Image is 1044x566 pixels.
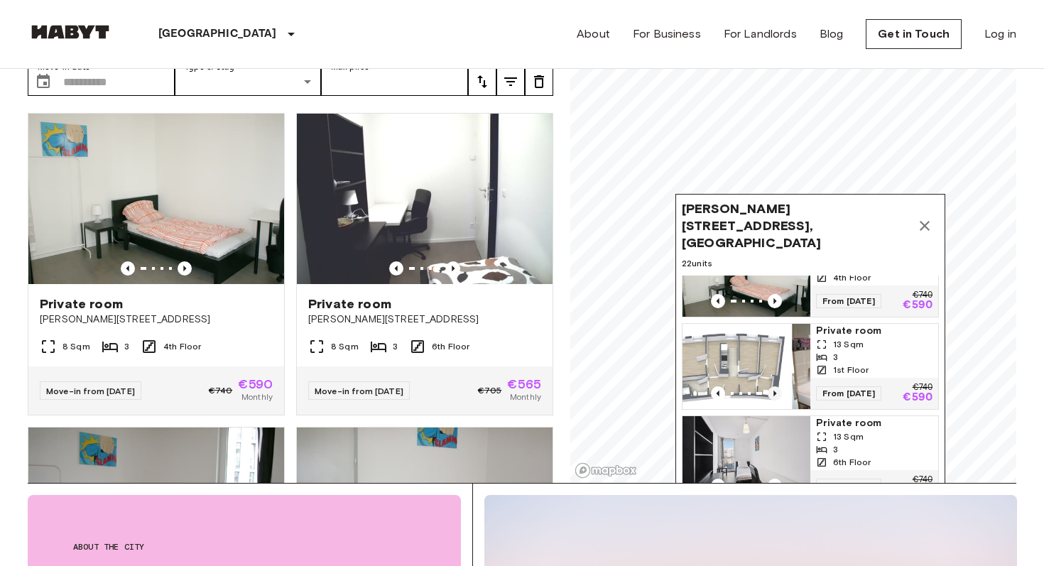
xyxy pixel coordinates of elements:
[833,338,864,351] span: 13 Sqm
[29,67,58,96] button: Choose date
[297,114,553,284] img: Marketing picture of unit DE-01-302-016-03
[724,26,797,43] a: For Landlords
[124,340,129,353] span: 3
[73,540,415,553] span: About the city
[525,67,553,96] button: tune
[984,26,1016,43] a: Log in
[833,271,871,284] span: 4th Floor
[683,416,810,501] img: Marketing picture of unit DE-01-302-016-01
[711,479,725,493] button: Previous image
[816,386,881,401] span: From [DATE]
[682,200,910,251] span: [PERSON_NAME][STREET_ADDRESS], [GEOGRAPHIC_DATA]
[478,384,502,397] span: €705
[768,294,782,308] button: Previous image
[28,114,284,284] img: Marketing picture of unit DE-01-302-008-02
[633,26,701,43] a: For Business
[308,295,391,312] span: Private room
[768,479,782,493] button: Previous image
[389,261,403,276] button: Previous image
[711,386,725,401] button: Previous image
[833,364,869,376] span: 1st Floor
[664,324,792,409] img: Marketing picture of unit DE-01-302-001-01
[577,26,610,43] a: About
[507,378,541,391] span: €565
[866,19,962,49] a: Get in Touch
[903,300,932,311] p: €590
[903,392,932,403] p: €590
[711,294,725,308] button: Previous image
[296,113,553,415] a: Marketing picture of unit DE-01-302-016-03Previous imagePrevious imagePrivate room[PERSON_NAME][S...
[308,312,541,327] span: [PERSON_NAME][STREET_ADDRESS]
[241,391,273,403] span: Monthly
[820,26,844,43] a: Blog
[496,67,525,96] button: tune
[816,324,932,338] span: Private room
[816,294,881,308] span: From [DATE]
[768,386,782,401] button: Previous image
[792,324,920,409] img: Marketing picture of unit DE-01-302-001-01
[833,443,838,456] span: 3
[575,462,637,479] a: Mapbox logo
[209,384,233,397] span: €740
[833,430,864,443] span: 13 Sqm
[163,340,201,353] span: 4th Floor
[913,476,932,484] p: €740
[682,257,939,270] span: 22 units
[682,323,939,410] a: Previous imagePrevious imagePrivate room13 Sqm31st FloorFrom [DATE]€740€590
[28,25,113,39] img: Habyt
[40,295,123,312] span: Private room
[158,26,277,43] p: [GEOGRAPHIC_DATA]
[238,378,273,391] span: €590
[393,340,398,353] span: 3
[675,194,945,557] div: Map marker
[40,312,273,327] span: [PERSON_NAME][STREET_ADDRESS]
[682,415,939,502] a: Marketing picture of unit DE-01-302-016-01Previous imagePrevious imagePrivate room13 Sqm36th Floo...
[28,113,285,415] a: Marketing picture of unit DE-01-302-008-02Previous imagePrevious imagePrivate room[PERSON_NAME][S...
[833,351,838,364] span: 3
[816,479,881,493] span: From [DATE]
[315,386,403,396] span: Move-in from [DATE]
[331,340,359,353] span: 8 Sqm
[468,67,496,96] button: tune
[121,261,135,276] button: Previous image
[913,291,932,300] p: €740
[62,340,90,353] span: 8 Sqm
[446,261,460,276] button: Previous image
[432,340,469,353] span: 6th Floor
[178,261,192,276] button: Previous image
[833,456,871,469] span: 6th Floor
[913,383,932,392] p: €740
[510,391,541,403] span: Monthly
[816,416,932,430] span: Private room
[46,386,135,396] span: Move-in from [DATE]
